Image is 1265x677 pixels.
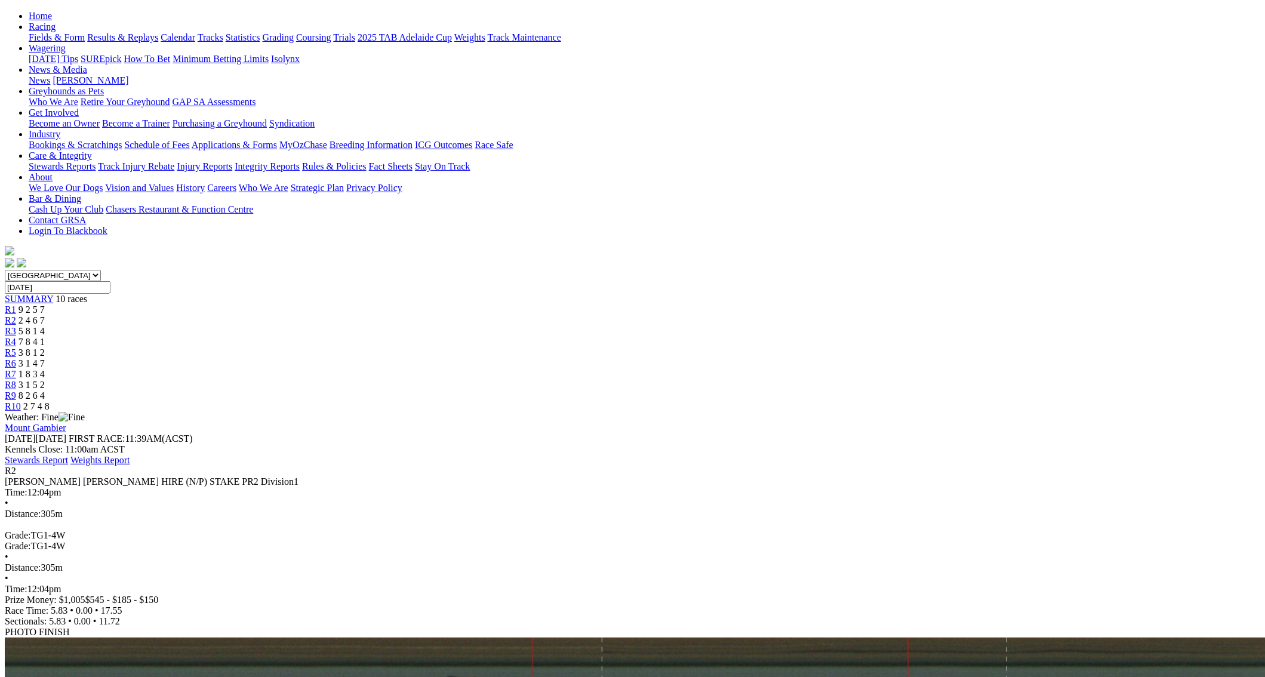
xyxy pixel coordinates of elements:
div: Care & Integrity [29,161,1260,172]
a: SUREpick [81,54,121,64]
a: Fact Sheets [369,161,413,171]
a: GAP SA Assessments [173,97,256,107]
div: [PERSON_NAME] [PERSON_NAME] HIRE (N/P) STAKE PR2 Division1 [5,476,1260,487]
a: Login To Blackbook [29,226,107,236]
span: [DATE] [5,433,66,444]
span: 1 8 3 4 [19,369,45,379]
div: Bar & Dining [29,204,1260,215]
a: Care & Integrity [29,150,92,161]
span: 2 7 4 8 [23,401,50,411]
a: Stewards Report [5,455,68,465]
div: 305m [5,562,1260,573]
a: Become a Trainer [102,118,170,128]
span: • [93,616,97,626]
div: Prize Money: $1,005 [5,595,1260,605]
span: • [5,573,8,583]
a: Racing [29,21,56,32]
span: Distance: [5,562,41,573]
span: 5 8 1 4 [19,326,45,336]
a: R1 [5,304,16,315]
a: Mount Gambier [5,423,66,433]
span: 10 races [56,294,87,304]
span: • [5,552,8,562]
a: Coursing [296,32,331,42]
a: We Love Our Dogs [29,183,103,193]
div: Racing [29,32,1260,43]
a: Applications & Forms [192,140,277,150]
input: Select date [5,281,110,294]
a: Rules & Policies [302,161,367,171]
a: Weights [454,32,485,42]
span: 0.00 [76,605,93,616]
a: Track Injury Rebate [98,161,174,171]
a: R9 [5,390,16,401]
a: SUMMARY [5,294,53,304]
a: Get Involved [29,107,79,118]
span: FIRST RACE: [69,433,125,444]
span: 7 8 4 1 [19,337,45,347]
a: [PERSON_NAME] [53,75,128,85]
span: 3 1 4 7 [19,358,45,368]
span: 3 8 1 2 [19,347,45,358]
span: 5.83 [49,616,66,626]
span: Grade: [5,541,31,551]
span: 8 2 6 4 [19,390,45,401]
a: [DATE] Tips [29,54,78,64]
a: Calendar [161,32,195,42]
a: 2025 TAB Adelaide Cup [358,32,452,42]
div: TG1-4W [5,541,1260,552]
a: Grading [263,32,294,42]
a: R10 [5,401,21,411]
a: How To Bet [124,54,171,64]
span: • [95,605,99,616]
span: 11:39AM(ACST) [69,433,193,444]
a: Isolynx [271,54,300,64]
a: History [176,183,205,193]
div: News & Media [29,75,1260,86]
span: R2 [5,466,16,476]
span: Distance: [5,509,41,519]
a: Integrity Reports [235,161,300,171]
div: Get Involved [29,118,1260,129]
span: 9 2 5 7 [19,304,45,315]
img: Fine [59,412,85,423]
span: 17.55 [101,605,122,616]
div: Greyhounds as Pets [29,97,1260,107]
img: twitter.svg [17,258,26,267]
a: Become an Owner [29,118,100,128]
a: Greyhounds as Pets [29,86,104,96]
a: ICG Outcomes [415,140,472,150]
div: About [29,183,1260,193]
a: Home [29,11,52,21]
a: About [29,172,53,182]
a: Privacy Policy [346,183,402,193]
span: R7 [5,369,16,379]
a: Schedule of Fees [124,140,189,150]
a: Trials [333,32,355,42]
a: Results & Replays [87,32,158,42]
a: Cash Up Your Club [29,204,103,214]
a: Minimum Betting Limits [173,54,269,64]
span: • [70,605,73,616]
span: 2 4 6 7 [19,315,45,325]
div: Industry [29,140,1260,150]
span: Time: [5,584,27,594]
span: 3 1 5 2 [19,380,45,390]
div: 12:04pm [5,584,1260,595]
span: R4 [5,337,16,347]
a: News [29,75,50,85]
span: R2 [5,315,16,325]
span: 0.00 [74,616,91,626]
div: TG1-4W [5,530,1260,541]
a: R6 [5,358,16,368]
div: 305m [5,509,1260,519]
a: Chasers Restaurant & Function Centre [106,204,253,214]
a: Bookings & Scratchings [29,140,122,150]
a: Stewards Reports [29,161,96,171]
a: Race Safe [475,140,513,150]
a: Breeding Information [330,140,413,150]
a: Retire Your Greyhound [81,97,170,107]
a: Track Maintenance [488,32,561,42]
span: Race Time: [5,605,48,616]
